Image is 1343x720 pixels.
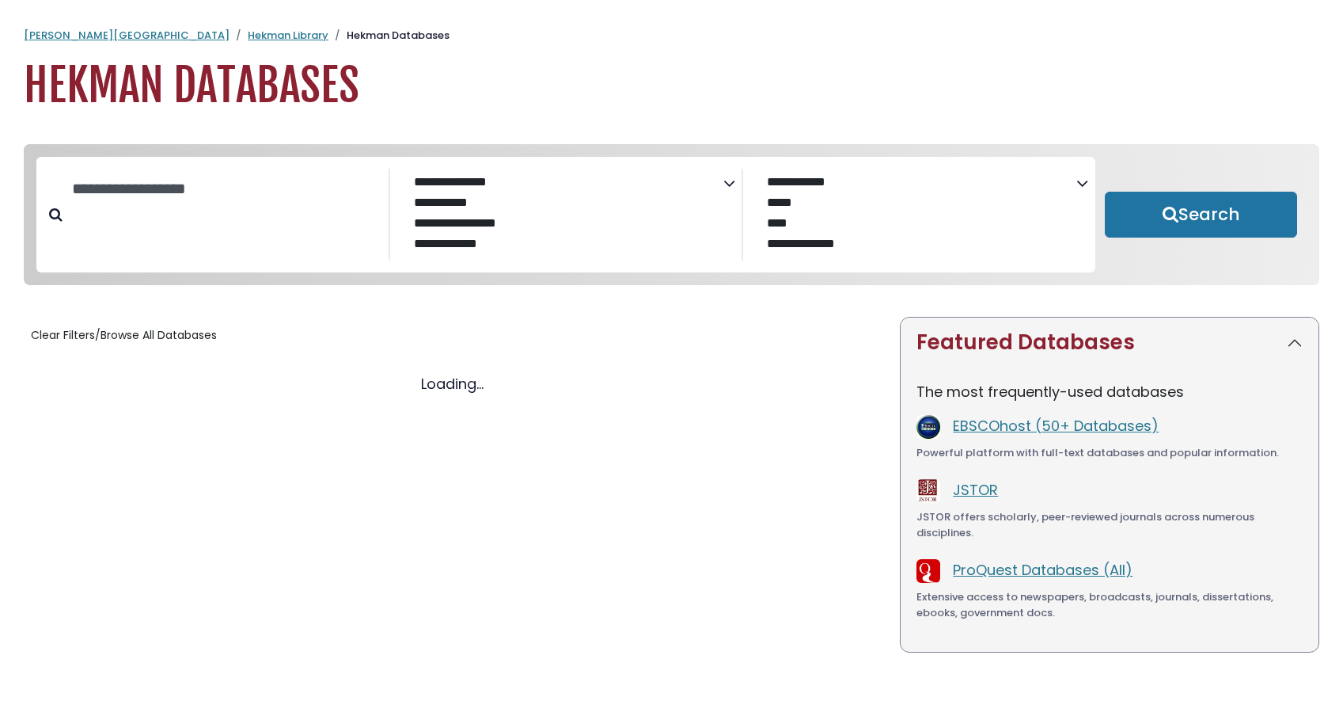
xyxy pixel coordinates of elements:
[916,381,1303,402] p: The most frequently-used databases
[24,144,1319,286] nav: Search filters
[403,171,723,261] select: Database Subject Filter
[953,560,1132,580] a: ProQuest Databases (All)
[916,445,1303,461] div: Powerful platform with full-text databases and popular information.
[248,28,328,43] a: Hekman Library
[328,28,450,44] li: Hekman Databases
[24,59,1319,112] h1: Hekman Databases
[63,176,389,202] input: Search database by title or keyword
[953,416,1159,436] a: EBSCOhost (50+ Databases)
[24,28,230,43] a: [PERSON_NAME][GEOGRAPHIC_DATA]
[1105,192,1298,238] button: Submit for Search Results
[24,373,881,394] div: Loading...
[916,589,1303,620] div: Extensive access to newspapers, broadcasts, journals, dissertations, ebooks, government docs.
[953,480,998,500] a: JSTOR
[24,28,1319,44] nav: breadcrumb
[901,318,1318,368] button: Featured Databases
[916,509,1303,540] div: JSTOR offers scholarly, peer-reviewed journals across numerous disciplines.
[756,171,1076,261] select: Database Vendors Filter
[24,323,224,348] button: Clear Filters/Browse All Databases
